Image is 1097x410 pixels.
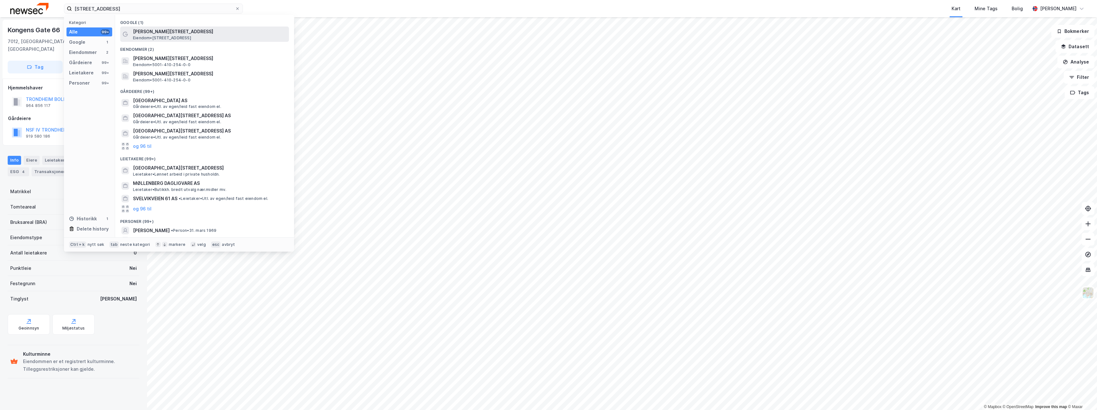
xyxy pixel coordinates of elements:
[10,249,47,257] div: Antall leietakere
[26,103,51,108] div: 964 856 117
[10,295,28,303] div: Tinglyst
[23,350,137,358] div: Kulturminne
[133,127,286,135] span: [GEOGRAPHIC_DATA][STREET_ADDRESS] AS
[1040,5,1077,12] div: [PERSON_NAME]
[69,69,94,77] div: Leietakere
[133,35,191,41] span: Eiendom • [STREET_ADDRESS]
[1065,379,1097,410] div: Kontrollprogram for chat
[10,218,47,226] div: Bruksareal (BRA)
[72,4,235,13] input: Søk på adresse, matrikkel, gårdeiere, leietakere eller personer
[1012,5,1023,12] div: Bolig
[115,214,294,225] div: Personer (99+)
[129,264,137,272] div: Nei
[105,40,110,45] div: 1
[169,242,185,247] div: markere
[19,326,39,331] div: Geoinnsyn
[69,59,92,66] div: Gårdeiere
[1065,86,1094,99] button: Tags
[1065,379,1097,410] iframe: Chat Widget
[1003,405,1034,409] a: OpenStreetMap
[1064,71,1094,84] button: Filter
[134,249,137,257] div: 0
[8,115,139,122] div: Gårdeiere
[133,112,286,119] span: [GEOGRAPHIC_DATA][STREET_ADDRESS] AS
[115,42,294,53] div: Eiendommer (2)
[133,104,221,109] span: Gårdeiere • Utl. av egen/leid fast eiendom el.
[197,242,206,247] div: velg
[69,79,90,87] div: Personer
[24,156,40,165] div: Eiere
[133,28,286,35] span: [PERSON_NAME][STREET_ADDRESS]
[77,225,109,233] div: Delete history
[109,241,119,248] div: tab
[133,237,170,245] span: [PERSON_NAME]
[105,50,110,55] div: 2
[88,242,105,247] div: nytt søk
[222,242,235,247] div: avbryt
[952,5,961,12] div: Kart
[133,62,191,67] span: Eiendom • 5001-410-254-0-0
[133,78,191,83] span: Eiendom • 5001-410-254-0-0
[133,187,226,192] span: Leietaker • Butikkh. bredt utvalg nær.midler mv.
[26,134,50,139] div: 919 580 186
[8,84,139,92] div: Hjemmelshaver
[133,227,170,234] span: [PERSON_NAME]
[1035,405,1067,409] a: Improve this map
[10,280,35,287] div: Festegrunn
[984,405,1001,409] a: Mapbox
[133,70,286,78] span: [PERSON_NAME][STREET_ADDRESS]
[115,151,294,163] div: Leietakere (99+)
[8,167,29,176] div: ESG
[69,49,97,56] div: Eiendommer
[105,216,110,221] div: 1
[101,60,110,65] div: 99+
[101,70,110,75] div: 99+
[10,264,31,272] div: Punktleie
[10,203,36,211] div: Tomteareal
[133,142,152,150] button: og 96 til
[133,119,221,125] span: Gårdeiere • Utl. av egen/leid fast eiendom el.
[23,358,137,373] div: Eiendommen er et registrert kulturminne. Tilleggsrestriksjoner kan gjelde.
[133,172,220,177] span: Leietaker • Lønnet arbeid i private husholdn.
[69,215,97,223] div: Historikk
[179,196,268,201] span: Leietaker • Utl. av egen/leid fast eiendom el.
[8,156,21,165] div: Info
[133,179,286,187] span: MØLLENBERG DAGLIGVARE AS
[171,228,216,233] span: Person • 31. mars 1969
[120,242,150,247] div: neste kategori
[101,80,110,86] div: 99+
[179,196,181,201] span: •
[69,38,85,46] div: Google
[115,15,294,27] div: Google (1)
[975,5,998,12] div: Mine Tags
[211,241,221,248] div: esc
[20,169,27,175] div: 4
[69,20,112,25] div: Kategori
[115,84,294,95] div: Gårdeiere (99+)
[8,25,61,35] div: Kongens Gate 66
[32,167,75,176] div: Transaksjoner
[133,135,221,140] span: Gårdeiere • Utl. av egen/leid fast eiendom el.
[133,205,152,213] button: og 96 til
[101,29,110,34] div: 99+
[133,164,286,172] span: [GEOGRAPHIC_DATA][STREET_ADDRESS]
[1055,40,1094,53] button: Datasett
[1051,25,1094,38] button: Bokmerker
[10,3,49,14] img: newsec-logo.f6e21ccffca1b3a03d2d.png
[133,97,286,104] span: [GEOGRAPHIC_DATA] AS
[42,156,70,165] div: Leietakere
[100,295,137,303] div: [PERSON_NAME]
[171,228,173,233] span: •
[133,55,286,62] span: [PERSON_NAME][STREET_ADDRESS]
[62,326,85,331] div: Miljøstatus
[129,280,137,287] div: Nei
[8,38,89,53] div: 7012, [GEOGRAPHIC_DATA], [GEOGRAPHIC_DATA]
[133,195,177,202] span: SVELVIKVEIEN 61 AS
[1057,56,1094,68] button: Analyse
[1082,287,1094,299] img: Z
[8,61,63,73] button: Tag
[10,234,42,241] div: Eiendomstype
[69,241,86,248] div: Ctrl + k
[69,28,78,36] div: Alle
[10,188,31,195] div: Matrikkel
